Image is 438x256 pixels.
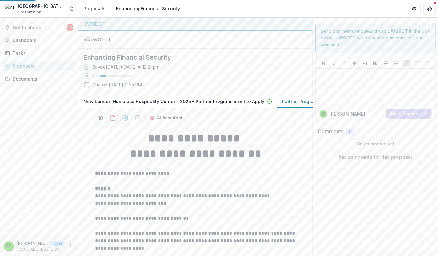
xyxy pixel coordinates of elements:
[3,61,76,71] a: Proposals
[84,5,105,12] div: Proposals
[6,244,12,248] div: Cathy Zall
[120,113,130,123] button: download-proposal
[81,4,108,13] a: Proposals
[51,241,64,246] p: User
[67,243,74,250] button: More
[108,113,118,123] button: download-proposal
[67,24,73,31] span: 12
[351,60,358,67] button: Strike
[386,109,431,119] button: Add Comment
[18,3,65,9] div: [GEOGRAPHIC_DATA] Homeless Hospitality Center
[13,50,71,56] div: Tasks
[392,60,400,67] button: Ordered List
[13,25,67,30] span: Notifications
[318,140,433,147] p: No comments yet
[340,60,348,67] button: Italicize
[318,128,343,134] h2: Comments
[92,81,142,88] p: Due on [DATE] 11:59 PM
[329,111,365,117] p: [PERSON_NAME]
[3,74,76,84] a: Documents
[371,60,379,67] button: Heading 2
[16,240,49,247] p: [PERSON_NAME]
[3,48,76,58] a: Tasks
[133,113,143,123] button: download-proposal
[92,64,161,70] div: Saved [DATE] ( [DATE] @ 12:24pm )
[424,60,431,67] button: Align Right
[282,98,373,105] p: Partner Program - Admissions Application
[84,20,307,28] div: UWSECT
[349,129,352,134] span: 0
[321,112,325,115] div: Cathy Zall
[5,4,15,14] img: New London Homeless Hospitality Center
[408,3,420,15] button: Partners
[320,60,327,67] button: Bold
[3,23,76,33] button: Notifications12
[13,37,71,44] div: Dashboard
[116,5,180,12] div: Enhancing Financial Security
[92,74,97,78] p: 20 %
[387,29,408,34] strong: UWSECT
[13,76,71,82] div: Documents
[81,4,182,13] nav: breadcrumb
[3,35,76,45] a: Dashboard
[330,60,338,67] button: Underline
[95,113,105,123] button: Preview 27f0753d-5b4e-48d2-ac32-b51358e3d8fa-1.pdf
[145,113,187,123] button: AI Assistant
[84,54,297,61] h2: Enhancing Financial Security
[84,98,264,105] p: New London Homeless Hospitality Center - 2025 - Partner Program Intent to Apply
[382,60,390,67] button: Bullet List
[335,35,356,40] strong: UWSECT
[339,153,412,161] p: No comments for this proposal
[413,60,421,67] button: Align Center
[67,3,76,15] button: Open entity switcher
[403,60,410,67] button: Align Left
[18,9,41,15] span: Organization
[423,3,435,15] button: Get Help
[84,36,146,43] img: UWSECT
[361,60,369,67] button: Heading 1
[16,247,64,252] p: [EMAIL_ADDRESS][DOMAIN_NAME]
[13,63,71,69] div: Proposals
[315,23,435,53] div: Send comments or questions to in the box below. will be notified via email of your comment.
